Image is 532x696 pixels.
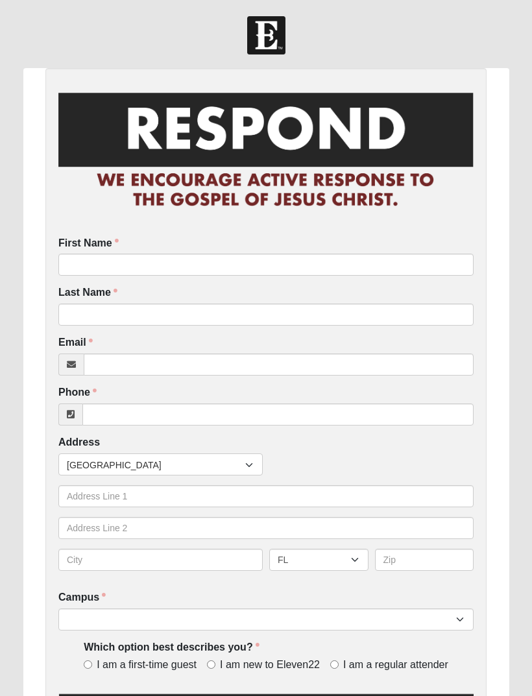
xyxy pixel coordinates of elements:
label: Address [58,435,100,450]
img: Church of Eleven22 Logo [247,16,285,54]
input: Address Line 2 [58,517,474,539]
label: First Name [58,236,119,251]
input: Address Line 1 [58,485,474,507]
span: I am a regular attender [343,658,448,673]
label: Last Name [58,285,117,300]
span: I am new to Eleven22 [220,658,320,673]
input: I am a regular attender [330,660,339,669]
label: Email [58,335,93,350]
label: Phone [58,385,97,400]
span: I am a first-time guest [97,658,197,673]
input: I am a first-time guest [84,660,92,669]
input: I am new to Eleven22 [207,660,215,669]
input: City [58,549,263,571]
label: Which option best describes you? [84,640,259,655]
label: Campus [58,590,106,605]
img: RespondCardHeader.png [58,81,474,220]
span: [GEOGRAPHIC_DATA] [67,454,245,476]
input: Zip [375,549,474,571]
